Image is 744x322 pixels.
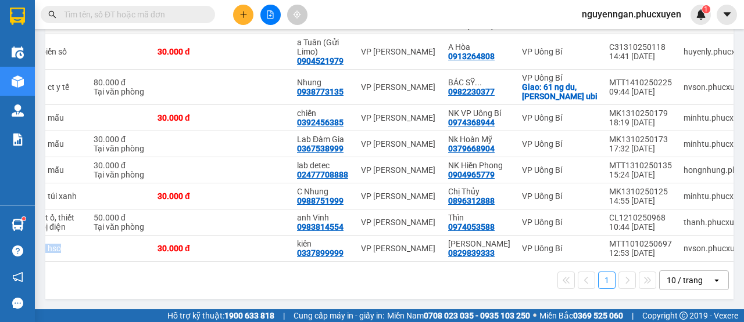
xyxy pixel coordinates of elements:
[609,118,672,127] div: 18:19 [DATE]
[12,219,24,231] img: warehouse-icon
[533,313,536,318] span: ⚪️
[573,7,691,21] span: nguyenngan.phucxuyen
[64,8,201,21] input: Tìm tên, số ĐT hoặc mã đơn
[522,191,598,201] div: VP Uông Bí
[12,46,24,59] img: warehouse-icon
[361,165,437,175] div: VP [PERSON_NAME]
[297,56,344,66] div: 0904521979
[260,5,281,25] button: file-add
[361,82,437,92] div: VP [PERSON_NAME]
[475,78,482,87] span: ...
[41,139,82,149] div: 1 mẫu
[297,38,349,56] div: a Tuân (Gửi Limo)
[41,213,82,231] div: ct ổ, thiết bị điện
[297,144,344,153] div: 0367538999
[361,113,437,122] div: VP [PERSON_NAME]
[41,165,82,175] div: 1 mẫu
[22,217,26,220] sup: 1
[94,161,146,170] div: 30.000 đ
[448,108,510,118] div: NK VP Uông Bí
[12,298,23,309] span: message
[717,5,737,25] button: caret-down
[158,244,216,253] div: 30.000 đ
[448,248,495,258] div: 0829839333
[522,113,598,122] div: VP Uông Bí
[448,78,510,87] div: BÁC SỸ THANH/0989581923
[609,135,672,144] div: MK1310250173
[704,5,708,13] span: 1
[10,8,25,25] img: logo-vxr
[539,309,623,322] span: Miền Bắc
[702,5,710,13] sup: 1
[158,191,216,201] div: 30.000 đ
[609,87,672,96] div: 09:44 [DATE]
[712,276,721,285] svg: open
[522,47,598,56] div: VP Uông Bí
[12,245,23,256] span: question-circle
[609,78,672,87] div: MTT1410250225
[609,144,672,153] div: 17:32 [DATE]
[297,213,349,222] div: anh Vinh
[448,52,495,61] div: 0913264808
[12,75,24,88] img: warehouse-icon
[609,170,672,179] div: 15:24 [DATE]
[224,311,274,320] strong: 1900 633 818
[94,213,146,222] div: 50.000 đ
[522,218,598,227] div: VP Uông Bí
[387,309,530,322] span: Miền Nam
[609,248,672,258] div: 12:53 [DATE]
[297,187,349,196] div: C Nhung
[297,170,348,179] div: 02477708888
[287,5,307,25] button: aim
[297,135,349,144] div: Lab Đàm Gia
[632,309,634,322] span: |
[48,10,56,19] span: search
[448,161,510,170] div: NK Hiền Phong
[158,113,216,122] div: 30.000 đ
[522,73,598,82] div: VP Uông Bí
[609,196,672,205] div: 14:55 [DATE]
[361,139,437,149] div: VP [PERSON_NAME]
[239,10,248,19] span: plus
[41,191,82,201] div: 1 túi xanh
[448,42,510,52] div: A Hòa
[448,239,510,248] div: Huy Hoàng
[448,170,495,179] div: 0904965779
[448,213,510,222] div: Thìn
[609,187,672,196] div: MK1310250125
[361,244,437,253] div: VP [PERSON_NAME]
[609,222,672,231] div: 10:44 [DATE]
[722,9,732,20] span: caret-down
[297,87,344,96] div: 0938773135
[294,309,384,322] span: Cung cấp máy in - giấy in:
[266,10,274,19] span: file-add
[94,144,146,153] div: Tại văn phòng
[609,213,672,222] div: CL1210250968
[696,9,706,20] img: icon-new-feature
[293,10,301,19] span: aim
[448,144,495,153] div: 0379668904
[12,104,24,117] img: warehouse-icon
[94,135,146,144] div: 30.000 đ
[448,118,495,127] div: 0974368944
[94,222,146,231] div: Tại văn phòng
[522,82,598,101] div: Giao: 61 ng du, quang trung ubi
[167,309,274,322] span: Hỗ trợ kỹ thuật:
[448,222,495,231] div: 0974053588
[297,248,344,258] div: 0337899999
[522,244,598,253] div: VP Uông Bí
[297,108,349,118] div: chiến
[361,218,437,227] div: VP [PERSON_NAME]
[609,161,672,170] div: MTT1310250135
[41,244,82,253] div: 1 hso
[297,118,344,127] div: 0392456385
[609,52,672,61] div: 14:41 [DATE]
[297,222,344,231] div: 0983814554
[41,82,82,92] div: 1 ct y tế
[609,108,672,118] div: MK1310250179
[522,139,598,149] div: VP Uông Bí
[297,161,349,170] div: lab detec
[283,309,285,322] span: |
[297,196,344,205] div: 0988751999
[361,47,437,56] div: VP [PERSON_NAME]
